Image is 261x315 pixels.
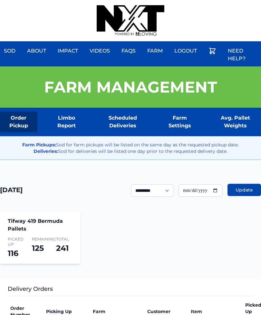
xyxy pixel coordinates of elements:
[44,79,217,95] h1: Farm Management
[86,43,114,59] a: Videos
[56,243,69,253] span: 241
[209,112,261,132] a: Avg. Pallet Weights
[160,112,199,132] a: Farm Settings
[56,237,72,242] span: Total
[22,142,56,148] strong: Farm Pickups:
[8,284,253,296] h3: Delivery Orders
[32,243,44,253] span: 125
[32,237,48,242] span: Remaining
[96,112,150,132] a: Scheduled Deliveries
[143,43,167,59] a: Farm
[118,43,140,59] a: FAQs
[8,217,72,233] h4: Tifway 419 Bermuda Pallets
[97,5,164,36] img: nextdaysod.com Logo
[8,249,18,258] span: 116
[170,43,201,59] a: Logout
[8,237,24,247] span: Picked Up
[23,43,50,59] a: About
[224,43,261,66] a: Need Help?
[34,148,58,154] strong: Deliveries:
[236,187,253,193] span: Update
[54,43,82,59] a: Impact
[48,112,86,132] a: Limbo Report
[227,184,261,196] button: Update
